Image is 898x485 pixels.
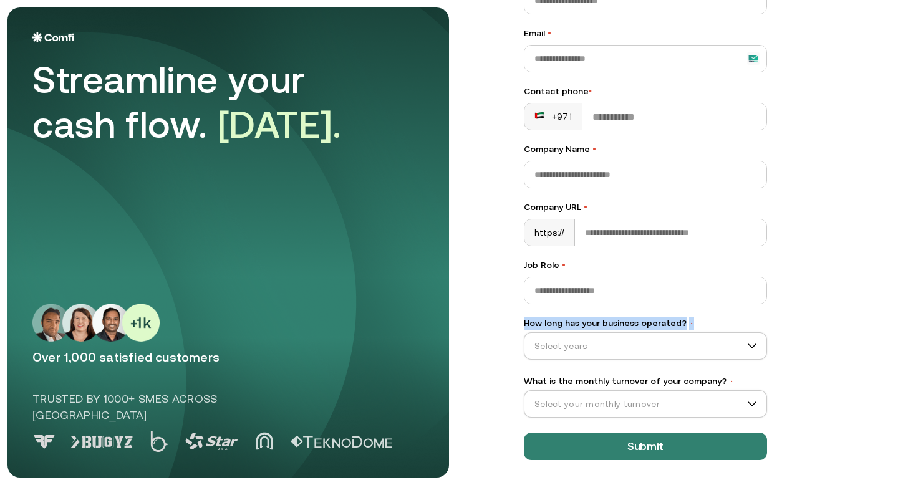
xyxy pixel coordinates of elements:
[524,219,575,246] div: https://
[150,431,168,452] img: Logo 2
[32,32,74,42] img: Logo
[584,202,587,212] span: •
[32,435,56,449] img: Logo 0
[524,143,767,156] label: Company Name
[689,319,694,328] span: •
[32,57,382,147] div: Streamline your cash flow.
[524,375,767,388] label: What is the monthly turnover of your company?
[524,85,767,98] div: Contact phone
[32,391,330,423] p: Trusted by 1000+ SMEs across [GEOGRAPHIC_DATA]
[524,317,767,330] label: How long has your business operated?
[524,27,767,40] label: Email
[729,377,734,386] span: •
[534,110,572,123] div: +971
[32,349,424,365] p: Over 1,000 satisfied customers
[592,144,596,154] span: •
[256,432,273,450] img: Logo 4
[524,259,767,272] label: Job Role
[291,436,392,448] img: Logo 5
[589,86,592,96] span: •
[524,201,767,214] label: Company URL
[185,433,238,450] img: Logo 3
[218,103,342,146] span: [DATE].
[562,260,566,270] span: •
[548,28,551,38] span: •
[70,436,133,448] img: Logo 1
[524,433,767,460] button: Submit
